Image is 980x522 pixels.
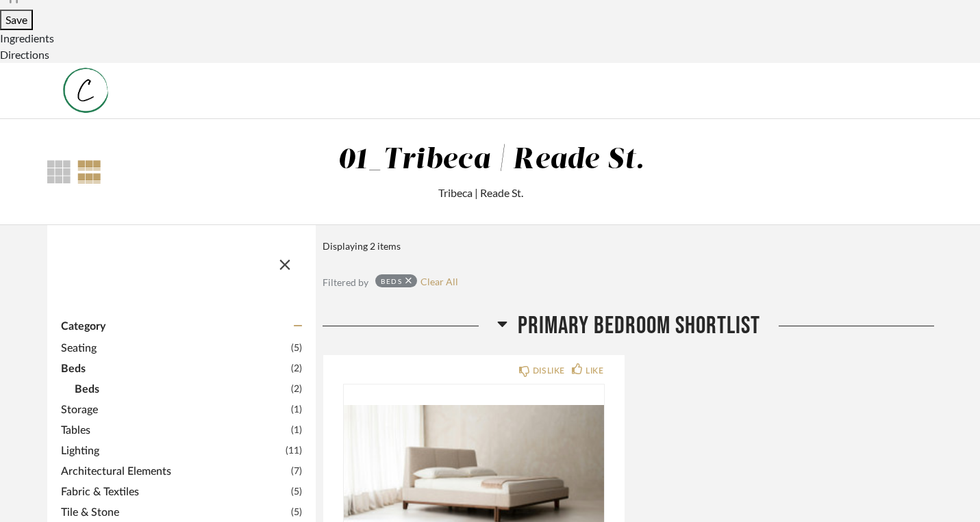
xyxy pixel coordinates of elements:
span: (5) [291,341,302,356]
span: Category [61,320,105,333]
div: Displaying 2 items [323,239,927,254]
div: Beds [381,276,402,285]
span: (5) [291,505,302,520]
span: (11) [286,443,302,458]
span: Beds [75,381,288,397]
button: Close [271,248,299,276]
span: (5) [291,484,302,499]
span: Tables [61,422,288,439]
div: Filtered by [323,275,368,290]
span: Primary Bedroom SHORTLIST [518,311,760,341]
div: LIKE [586,364,603,378]
span: (2) [291,361,302,376]
span: Storage [61,402,288,418]
span: Lighting [61,443,282,459]
span: Tile & Stone [61,504,288,521]
div: 01_Tribeca | Reade St. [337,146,644,174]
span: (1) [291,402,302,417]
a: Clear All [420,276,458,287]
span: Seating [61,340,288,356]
span: Architectural Elements [61,463,288,480]
span: Fabric & Textiles [61,484,288,500]
img: 4ce30891-4e21-46e1-af32-3cb64ff94ae6.jpg [47,63,124,118]
span: Beds [61,361,288,377]
span: (7) [291,464,302,479]
div: Tribeca | Reade St. [199,185,764,201]
div: DISLIKE [533,364,565,378]
span: (2) [291,382,302,397]
span: (1) [291,423,302,438]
